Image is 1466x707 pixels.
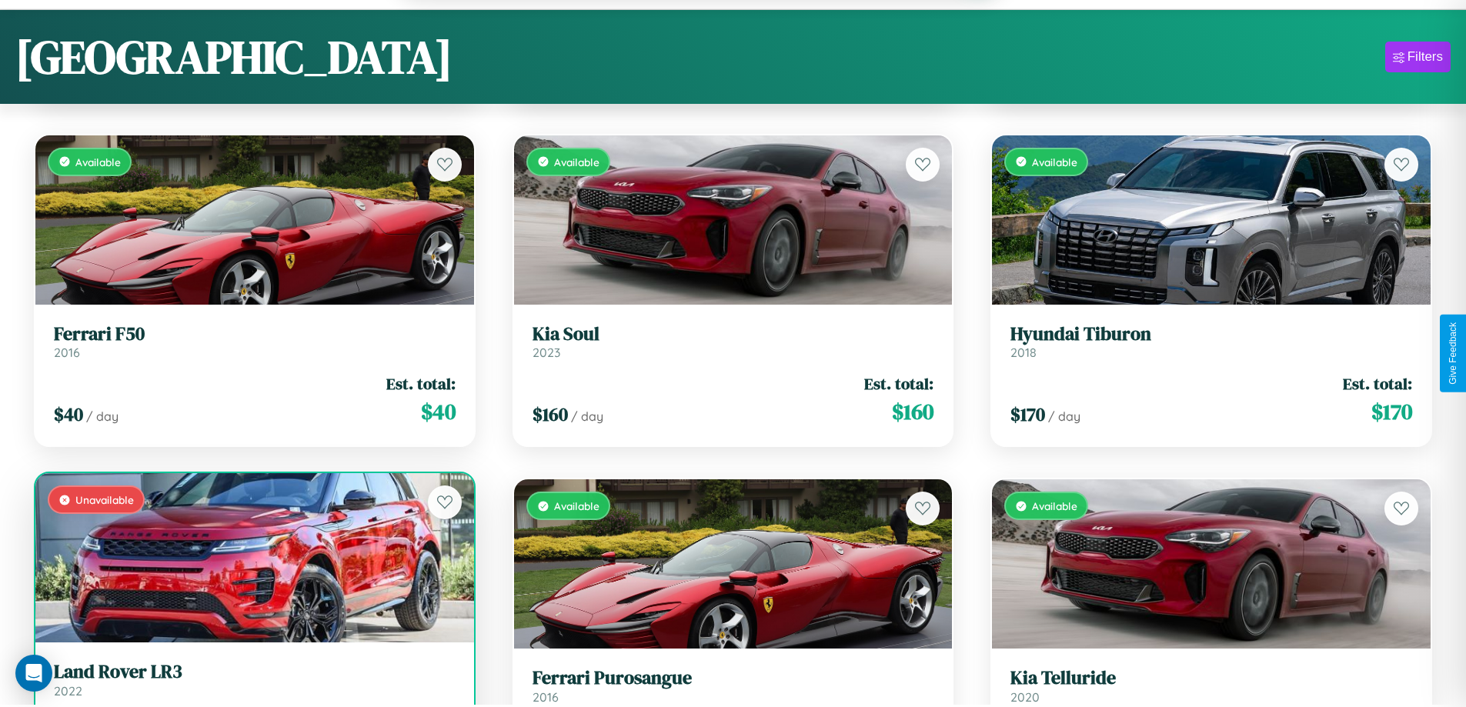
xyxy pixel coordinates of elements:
[554,155,599,168] span: Available
[554,499,599,512] span: Available
[1010,402,1045,427] span: $ 170
[1032,155,1077,168] span: Available
[421,396,456,427] span: $ 40
[533,689,559,705] span: 2016
[54,345,80,360] span: 2016
[15,25,452,88] h1: [GEOGRAPHIC_DATA]
[54,661,456,683] h3: Land Rover LR3
[533,667,934,705] a: Ferrari Purosangue2016
[1385,42,1451,72] button: Filters
[1010,323,1412,345] h3: Hyundai Tiburon
[533,667,934,689] h3: Ferrari Purosangue
[1010,323,1412,361] a: Hyundai Tiburon2018
[892,396,933,427] span: $ 160
[54,683,82,699] span: 2022
[75,155,121,168] span: Available
[533,323,934,361] a: Kia Soul2023
[533,323,934,345] h3: Kia Soul
[571,409,603,424] span: / day
[1343,372,1412,395] span: Est. total:
[1448,322,1458,385] div: Give Feedback
[1010,667,1412,705] a: Kia Telluride2020
[1010,689,1040,705] span: 2020
[1010,345,1037,360] span: 2018
[54,323,456,361] a: Ferrari F502016
[533,345,560,360] span: 2023
[1371,396,1412,427] span: $ 170
[54,402,83,427] span: $ 40
[1408,49,1443,65] div: Filters
[533,402,568,427] span: $ 160
[864,372,933,395] span: Est. total:
[386,372,456,395] span: Est. total:
[86,409,119,424] span: / day
[1010,667,1412,689] h3: Kia Telluride
[1048,409,1080,424] span: / day
[1032,499,1077,512] span: Available
[15,655,52,692] div: Open Intercom Messenger
[54,661,456,699] a: Land Rover LR32022
[54,323,456,345] h3: Ferrari F50
[75,493,134,506] span: Unavailable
